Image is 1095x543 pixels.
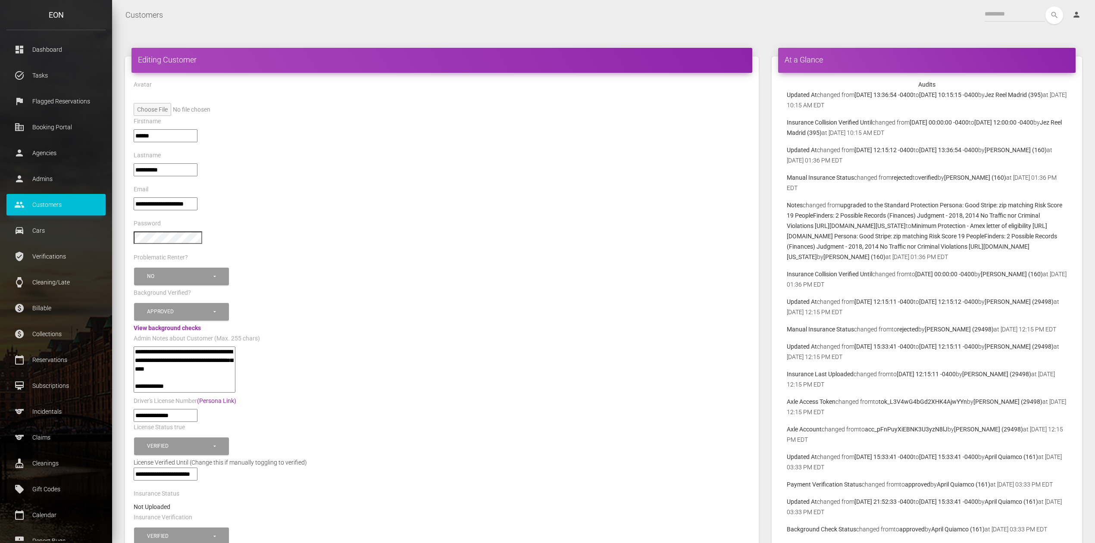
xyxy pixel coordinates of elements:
[787,119,872,126] b: Insurance Collision Verified Until
[138,54,746,65] h4: Editing Customer
[6,297,106,319] a: paid Billable
[787,524,1067,534] p: changed from to by at [DATE] 03:33 PM EDT
[787,343,817,350] b: Updated At
[6,194,106,215] a: people Customers
[13,224,99,237] p: Cars
[985,343,1054,350] b: [PERSON_NAME] (29498)
[974,119,1033,126] b: [DATE] 12:00:00 -0400
[147,308,212,315] div: Approved
[865,426,948,433] b: acc_pFnPuyXiEBNK3U3yzN8lJ
[6,39,106,60] a: dashboard Dashboard
[787,298,817,305] b: Updated At
[6,401,106,422] a: sports Incidentals
[6,220,106,241] a: drive_eta Cars
[918,174,938,181] b: verified
[147,533,212,540] div: Verified
[13,431,99,444] p: Claims
[910,119,969,126] b: [DATE] 00:00:00 -0400
[787,172,1067,193] p: changed from to by at [DATE] 01:36 PM EDT
[787,222,1057,260] b: Minimum Protection - Amex letter of eligibility [URL][DOMAIN_NAME] Persona: Good Stripe: zip matc...
[787,324,1067,334] p: changed from to by at [DATE] 12:15 PM EDT
[925,326,994,333] b: [PERSON_NAME] (29498)
[134,185,148,194] label: Email
[787,91,817,98] b: Updated At
[6,323,106,345] a: paid Collections
[6,246,106,267] a: verified_user Verifications
[134,503,170,510] strong: Not Uploaded
[13,405,99,418] p: Incidentals
[147,443,212,450] div: Verified
[785,54,1069,65] h4: At a Glance
[981,271,1043,278] b: [PERSON_NAME] (160)
[919,498,978,505] b: [DATE] 15:33:41 -0400
[944,174,1006,181] b: [PERSON_NAME] (160)
[973,398,1042,405] b: [PERSON_NAME] (29498)
[919,147,978,153] b: [DATE] 13:36:54 -0400
[134,513,192,522] label: Insurance Verification
[919,343,978,350] b: [DATE] 12:15:11 -0400
[823,253,885,260] b: [PERSON_NAME] (160)
[787,496,1067,517] p: changed from to by at [DATE] 03:33 PM EDT
[13,147,99,159] p: Agencies
[787,90,1067,110] p: changed from to by at [DATE] 10:15 AM EDT
[6,65,106,86] a: task_alt Tasks
[13,509,99,521] p: Calendar
[1045,6,1063,24] i: search
[6,504,106,526] a: calendar_today Calendar
[147,273,212,280] div: No
[6,90,106,112] a: flag Flagged Reservations
[13,43,99,56] p: Dashboard
[892,174,913,181] b: rejected
[897,326,918,333] b: rejected
[13,69,99,82] p: Tasks
[854,91,914,98] b: [DATE] 13:36:54 -0400
[134,219,161,228] label: Password
[787,481,862,488] b: Payment Verification Status
[6,168,106,190] a: person Admins
[787,396,1067,417] p: changed from to by at [DATE] 12:15 PM EDT
[134,334,260,343] label: Admin Notes about Customer (Max. 255 chars)
[787,269,1067,290] p: changed from to by at [DATE] 01:36 PM EDT
[134,289,191,297] label: Background Verified?
[787,271,872,278] b: Insurance Collision Verified Until
[13,457,99,470] p: Cleanings
[13,198,99,211] p: Customers
[134,397,236,406] label: Driver's License Number
[918,81,935,88] strong: Audits
[13,302,99,315] p: Billable
[13,483,99,496] p: Gift Codes
[13,121,99,134] p: Booking Portal
[787,147,817,153] b: Updated At
[134,268,229,285] button: No
[854,343,914,350] b: [DATE] 15:33:41 -0400
[899,526,925,533] b: approved
[787,369,1067,390] p: changed from to by at [DATE] 12:15 PM EDT
[985,147,1047,153] b: [PERSON_NAME] (160)
[13,250,99,263] p: Verifications
[6,452,106,474] a: cleaning_services Cleanings
[919,91,978,98] b: [DATE] 10:15:15 -0400
[787,145,1067,165] p: changed from to by at [DATE] 01:36 PM EDT
[985,298,1054,305] b: [PERSON_NAME] (29498)
[134,325,201,331] a: View background checks
[854,298,914,305] b: [DATE] 12:15:11 -0400
[134,303,229,321] button: Approved
[879,398,967,405] b: tok_L3V4wG4bGd2XHK4AjwYYn
[787,424,1067,445] p: changed from to by at [DATE] 12:15 PM EDT
[134,151,161,160] label: Lastname
[134,253,188,262] label: Problematic Renter?
[787,371,854,378] b: Insurance Last Uploaded
[787,479,1067,490] p: changed from to by at [DATE] 03:33 PM EDT
[13,328,99,340] p: Collections
[787,453,817,460] b: Updated At
[13,172,99,185] p: Admins
[854,453,914,460] b: [DATE] 15:33:41 -0400
[6,375,106,396] a: card_membership Subscriptions
[13,95,99,108] p: Flagged Reservations
[197,397,236,404] a: (Persona Link)
[134,423,185,432] label: License Status true
[915,271,974,278] b: [DATE] 00:00:00 -0400
[962,371,1031,378] b: [PERSON_NAME] (29498)
[985,453,1038,460] b: April Quiamco (161)
[787,452,1067,472] p: changed from to by at [DATE] 03:33 PM EDT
